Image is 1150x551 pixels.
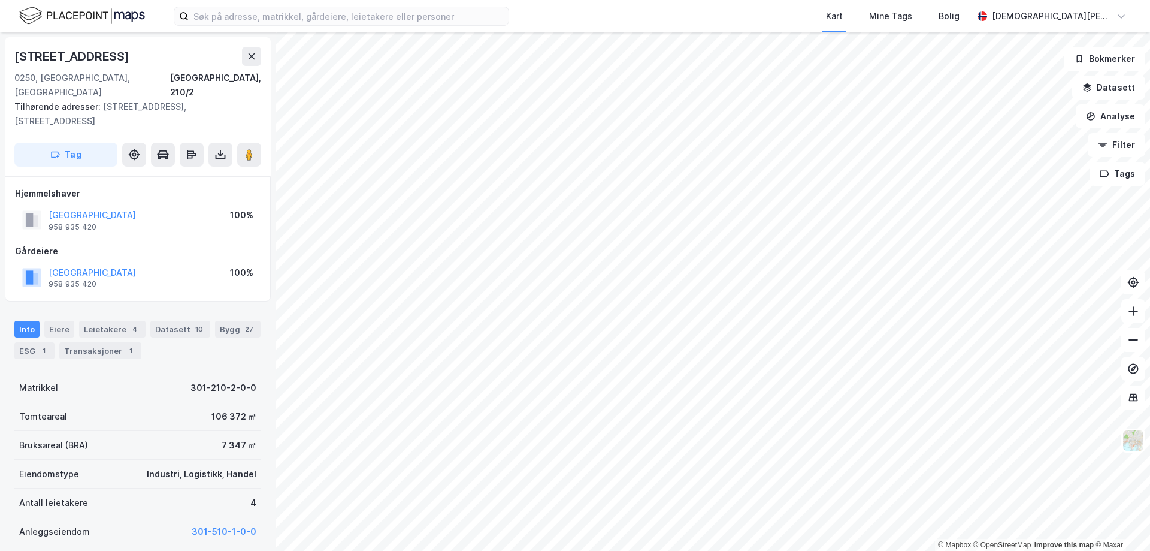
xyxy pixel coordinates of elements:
[222,438,256,453] div: 7 347 ㎡
[973,541,1031,549] a: OpenStreetMap
[19,410,67,424] div: Tomteareal
[14,143,117,167] button: Tag
[49,222,96,232] div: 958 935 420
[129,323,141,335] div: 4
[1090,162,1145,186] button: Tags
[15,186,261,201] div: Hjemmelshaver
[826,9,843,23] div: Kart
[14,71,170,100] div: 0250, [GEOGRAPHIC_DATA], [GEOGRAPHIC_DATA]
[79,321,146,338] div: Leietakere
[19,467,79,481] div: Eiendomstype
[59,342,141,359] div: Transaksjoner
[938,541,971,549] a: Mapbox
[992,9,1112,23] div: [DEMOGRAPHIC_DATA][PERSON_NAME]
[211,410,256,424] div: 106 372 ㎡
[189,7,509,25] input: Søk på adresse, matrikkel, gårdeiere, leietakere eller personer
[869,9,912,23] div: Mine Tags
[1122,429,1145,452] img: Z
[15,244,261,258] div: Gårdeiere
[14,321,40,338] div: Info
[19,496,88,510] div: Antall leietakere
[19,381,58,395] div: Matrikkel
[49,279,96,289] div: 958 935 420
[125,345,137,357] div: 1
[230,208,253,222] div: 100%
[193,323,205,335] div: 10
[14,47,132,66] div: [STREET_ADDRESS]
[1090,493,1150,551] iframe: Chat Widget
[1034,541,1094,549] a: Improve this map
[243,323,256,335] div: 27
[1088,133,1145,157] button: Filter
[170,71,261,100] div: [GEOGRAPHIC_DATA], 210/2
[14,342,55,359] div: ESG
[19,438,88,453] div: Bruksareal (BRA)
[19,525,90,539] div: Anleggseiendom
[1076,104,1145,128] button: Analyse
[1064,47,1145,71] button: Bokmerker
[939,9,960,23] div: Bolig
[44,321,74,338] div: Eiere
[38,345,50,357] div: 1
[230,266,253,280] div: 100%
[250,496,256,510] div: 4
[19,5,145,26] img: logo.f888ab2527a4732fd821a326f86c7f29.svg
[190,381,256,395] div: 301-210-2-0-0
[14,101,103,112] span: Tilhørende adresser:
[14,100,252,128] div: [STREET_ADDRESS], [STREET_ADDRESS]
[1072,76,1145,100] button: Datasett
[215,321,261,338] div: Bygg
[150,321,210,338] div: Datasett
[192,525,256,539] button: 301-510-1-0-0
[147,467,256,481] div: Industri, Logistikk, Handel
